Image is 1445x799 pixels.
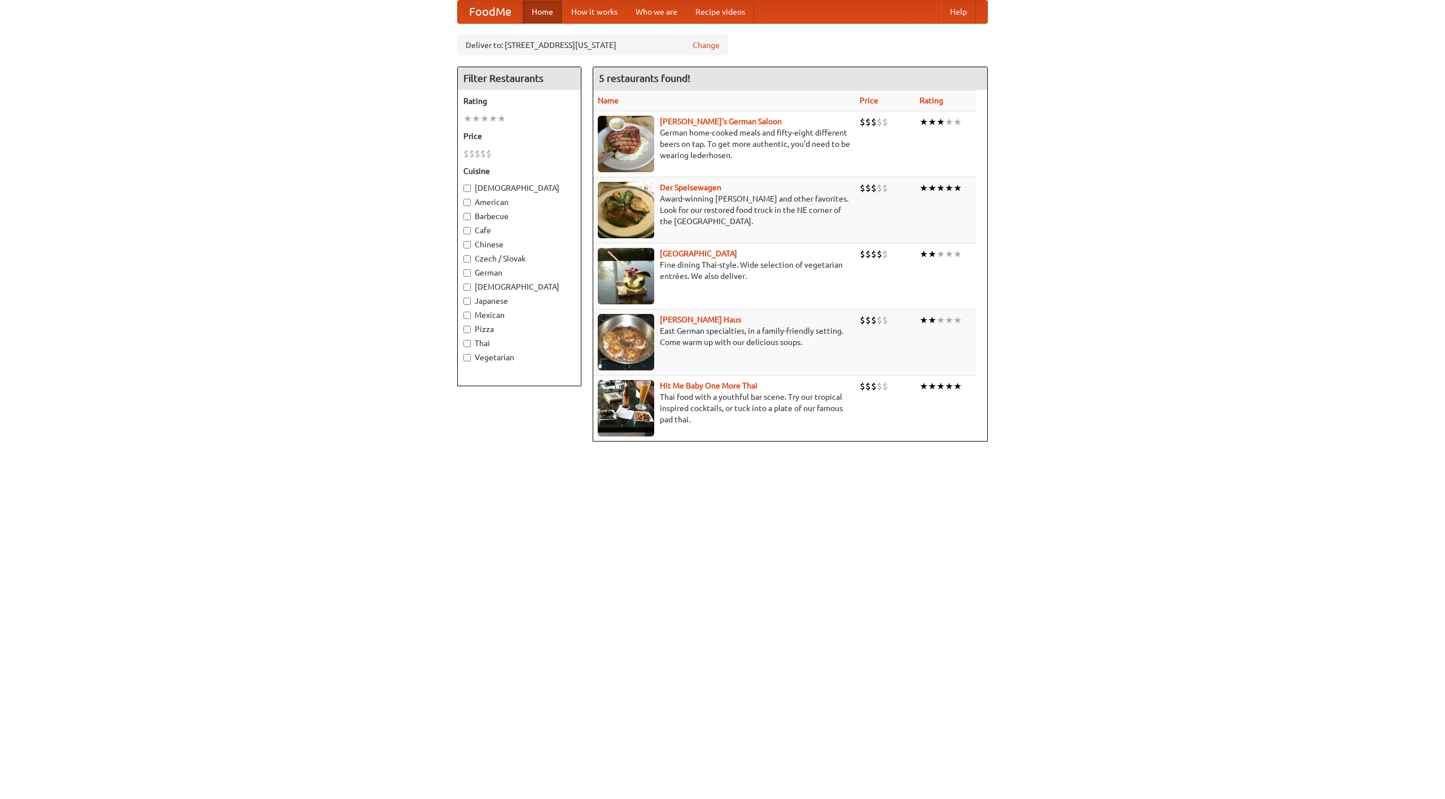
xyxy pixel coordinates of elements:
li: $ [463,147,469,160]
label: Japanese [463,295,575,307]
li: ★ [945,116,953,128]
input: Thai [463,340,471,347]
li: ★ [945,182,953,194]
a: FoodMe [458,1,523,23]
li: $ [860,182,865,194]
li: $ [865,248,871,260]
li: ★ [463,112,472,125]
label: German [463,267,575,278]
li: $ [475,147,480,160]
li: ★ [928,248,936,260]
img: babythai.jpg [598,380,654,436]
a: How it works [562,1,627,23]
a: Home [523,1,562,23]
li: $ [877,314,882,326]
li: $ [860,248,865,260]
li: $ [860,380,865,392]
label: Vegetarian [463,352,575,363]
input: Chinese [463,241,471,248]
h4: Filter Restaurants [458,67,581,90]
a: [GEOGRAPHIC_DATA] [660,249,737,258]
li: ★ [936,248,945,260]
li: $ [860,116,865,128]
label: Cafe [463,225,575,236]
input: Barbecue [463,213,471,220]
img: kohlhaus.jpg [598,314,654,370]
h5: Rating [463,95,575,107]
li: $ [882,380,888,392]
label: Czech / Slovak [463,253,575,264]
li: $ [877,380,882,392]
li: $ [865,314,871,326]
li: ★ [919,116,928,128]
li: $ [877,248,882,260]
li: ★ [945,248,953,260]
a: [PERSON_NAME] Haus [660,315,741,324]
li: $ [871,182,877,194]
input: German [463,269,471,277]
li: $ [871,248,877,260]
li: $ [469,147,475,160]
input: Vegetarian [463,354,471,361]
a: Hit Me Baby One More Thai [660,381,757,390]
li: ★ [472,112,480,125]
li: ★ [480,112,489,125]
li: ★ [928,116,936,128]
li: ★ [919,380,928,392]
label: [DEMOGRAPHIC_DATA] [463,281,575,292]
li: ★ [953,380,962,392]
li: $ [882,314,888,326]
label: American [463,197,575,208]
input: Japanese [463,298,471,305]
li: ★ [945,314,953,326]
label: Pizza [463,324,575,335]
li: $ [871,116,877,128]
li: $ [865,380,871,392]
input: Pizza [463,326,471,333]
li: ★ [919,314,928,326]
input: [DEMOGRAPHIC_DATA] [463,283,471,291]
a: Price [860,96,878,105]
img: satay.jpg [598,248,654,304]
li: $ [877,116,882,128]
li: ★ [936,182,945,194]
label: [DEMOGRAPHIC_DATA] [463,182,575,194]
a: Who we are [627,1,686,23]
input: [DEMOGRAPHIC_DATA] [463,185,471,192]
li: $ [865,182,871,194]
li: $ [882,248,888,260]
li: ★ [919,182,928,194]
li: ★ [497,112,506,125]
a: [PERSON_NAME]'s German Saloon [660,117,782,126]
li: ★ [953,248,962,260]
li: ★ [928,314,936,326]
p: East German specialties, in a family-friendly setting. Come warm up with our delicious soups. [598,325,851,348]
li: $ [486,147,492,160]
h5: Cuisine [463,165,575,177]
a: Recipe videos [686,1,754,23]
ng-pluralize: 5 restaurants found! [599,73,690,84]
li: ★ [936,380,945,392]
li: $ [480,147,486,160]
li: $ [882,116,888,128]
li: ★ [953,116,962,128]
li: ★ [928,380,936,392]
label: Mexican [463,309,575,321]
li: ★ [945,380,953,392]
a: Der Speisewagen [660,183,721,192]
a: Rating [919,96,943,105]
li: ★ [489,112,497,125]
input: Cafe [463,227,471,234]
input: American [463,199,471,206]
p: German home-cooked meals and fifty-eight different beers on tap. To get more authentic, you'd nee... [598,127,851,161]
li: ★ [936,116,945,128]
a: Change [693,40,720,51]
label: Thai [463,338,575,349]
img: speisewagen.jpg [598,182,654,238]
li: ★ [953,314,962,326]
